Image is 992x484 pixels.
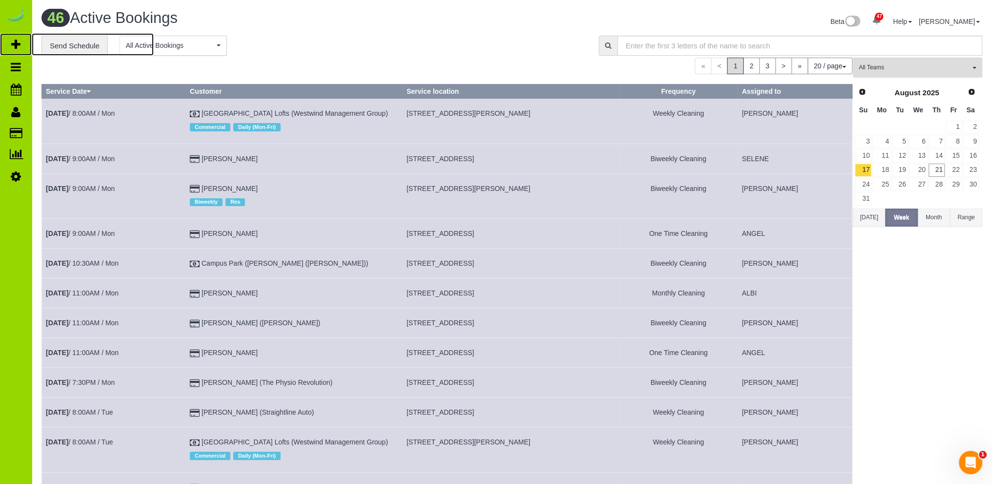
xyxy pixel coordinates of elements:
td: Schedule date [42,398,186,427]
a: 9 [963,135,979,148]
td: Assigned to [738,144,852,173]
img: New interface [844,16,860,28]
td: Customer [186,427,403,472]
td: Service location [403,99,619,144]
a: 25 [872,178,891,191]
td: Schedule date [42,173,186,218]
i: Credit Card Payment [190,380,200,387]
a: 18 [872,164,891,177]
td: Schedule date [42,278,186,308]
span: Next [968,88,975,96]
span: Res [225,198,245,206]
i: Credit Card Payment [190,186,200,192]
b: [DATE] [46,185,68,192]
a: 3 [855,135,871,148]
span: 46 [41,9,70,27]
span: Daily (Mon-Fri) [233,452,281,460]
td: Assigned to [738,173,852,218]
img: Automaid Logo [6,10,25,23]
td: Schedule date [42,338,186,368]
a: 21 [929,164,945,177]
button: 20 / page [808,58,852,74]
a: Prev [855,85,869,99]
a: 28 [929,178,945,191]
span: [STREET_ADDRESS] [406,289,474,297]
span: Biweekly [190,198,223,206]
span: [STREET_ADDRESS] [406,259,474,267]
b: [DATE] [46,259,68,267]
td: Schedule date [42,219,186,249]
th: Assigned to [738,84,852,99]
i: Credit Card Payment [190,320,200,327]
span: [STREET_ADDRESS] [406,230,474,237]
b: [DATE] [46,230,68,237]
a: [DATE]/ 9:00AM / Mon [46,230,115,237]
td: Service location [403,278,619,308]
td: Customer [186,368,403,398]
span: < [711,58,728,74]
a: Send Schedule [41,36,108,56]
button: All Teams [853,58,982,78]
a: » [791,58,808,74]
span: 2025 [922,88,939,97]
a: > [775,58,792,74]
td: Customer [186,338,403,368]
span: Friday [950,106,957,114]
button: [DATE] [853,209,885,227]
i: Check Payment [190,440,200,446]
i: Check Payment [190,261,200,268]
span: [STREET_ADDRESS] [406,155,474,163]
td: Customer [186,278,403,308]
td: Schedule date [42,368,186,398]
td: Customer [186,249,403,278]
td: Service location [403,249,619,278]
a: [PERSON_NAME] ([PERSON_NAME]) [202,319,321,327]
td: Service location [403,144,619,173]
a: [DATE]/ 8:00AM / Mon [46,109,115,117]
iframe: Intercom live chat [959,451,982,474]
span: Commercial [190,123,230,131]
a: 10 [855,149,871,162]
i: Credit Card Payment [190,410,200,417]
td: Assigned to [738,99,852,144]
td: Assigned to [738,398,852,427]
a: 17 [855,164,871,177]
th: Service Date [42,84,186,99]
a: 4 [872,135,891,148]
td: Service location [403,219,619,249]
h1: Active Bookings [41,10,505,26]
td: Customer [186,144,403,173]
td: Assigned to [738,278,852,308]
b: [DATE] [46,408,68,416]
a: [PERSON_NAME] [919,18,980,25]
td: Frequency [619,427,738,472]
span: All Teams [859,63,970,72]
td: Customer [186,99,403,144]
th: Customer [186,84,403,99]
a: [DATE]/ 9:00AM / Mon [46,155,115,163]
td: Schedule date [42,249,186,278]
a: [DATE]/ 8:00AM / Tue [46,438,113,446]
a: 15 [946,149,962,162]
td: Frequency [619,278,738,308]
span: Sunday [859,106,868,114]
a: 13 [909,149,927,162]
span: Wednesday [913,106,923,114]
nav: Pagination navigation [695,58,852,74]
a: 1 [946,121,962,134]
a: 31 [855,192,871,205]
b: [DATE] [46,379,68,386]
a: 6 [909,135,927,148]
a: 3 [759,58,776,74]
td: Service location [403,398,619,427]
td: Customer [186,173,403,218]
span: Commercial [190,452,230,460]
span: Tuesday [896,106,904,114]
td: Assigned to [738,368,852,398]
a: 20 [909,164,927,177]
a: Help [893,18,912,25]
td: Frequency [619,338,738,368]
span: 1 [979,451,987,459]
i: Credit Card Payment [190,156,200,163]
b: [DATE] [46,438,68,446]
